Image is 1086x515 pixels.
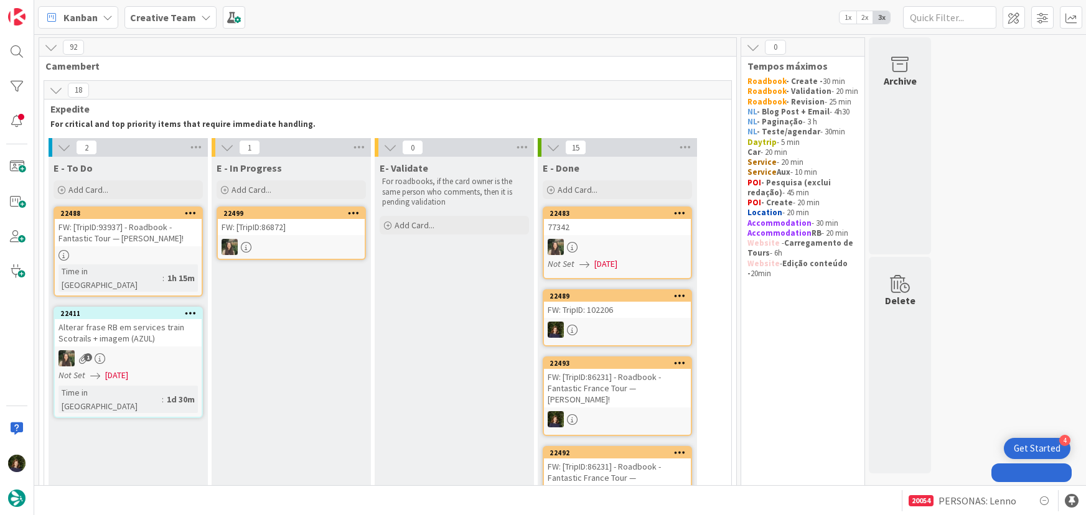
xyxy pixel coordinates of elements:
a: 2248377342IGNot Set[DATE] [543,206,692,279]
div: 22499FW: [TripID:86872] [218,208,365,235]
span: 0 [402,140,423,155]
img: MC [548,411,564,427]
p: - 25 min [747,97,858,107]
div: 22483 [544,208,691,219]
img: Visit kanbanzone.com [8,8,26,26]
div: 22411 [60,309,202,318]
div: 4 [1059,435,1070,446]
div: 22492 [544,447,691,458]
div: 22488 [60,209,202,218]
strong: - Create [761,197,793,208]
div: 22493 [550,359,691,368]
strong: Car [747,147,761,157]
div: 22488 [55,208,202,219]
img: IG [222,239,238,255]
span: E - To Do [54,162,93,174]
strong: RB [812,228,822,238]
strong: POI [747,177,761,188]
strong: NL [747,126,757,137]
div: 22492FW: [TripID:86231] - Roadbook - Fantastic France Tour — [PERSON_NAME]! [544,447,691,497]
strong: Accommodation [747,218,812,228]
strong: Roadbook [747,76,786,86]
div: MC [544,411,691,427]
div: Time in [GEOGRAPHIC_DATA] [59,264,162,292]
strong: Accommodation [747,228,812,238]
p: - 45 min [747,178,858,198]
a: 22489FW: TripID: 102206MC [543,289,692,346]
strong: - Revision [786,96,825,107]
strong: For critical and top priority items that require immediate handling. [50,119,316,129]
div: FW: TripID: 102206 [544,302,691,318]
strong: Carregamento de Tours [747,238,855,258]
div: Archive [884,73,917,88]
span: 1 [84,353,92,361]
span: E - In Progress [217,162,282,174]
b: Creative Team [130,11,196,24]
p: - 20 min [747,228,858,238]
span: Add Card... [395,220,434,231]
span: : [162,271,164,285]
strong: Roadbook [747,96,786,107]
strong: Website [747,258,780,269]
span: 1 [239,140,260,155]
i: Not Set [548,258,574,269]
div: IG [544,239,691,255]
div: 22499 [218,208,365,219]
div: FW: [TripID:93937] - Roadbook - Fantastic Tour — [PERSON_NAME]! [55,219,202,246]
p: - 20min [747,259,858,279]
span: Expedite [50,103,716,115]
span: E - Done [543,162,579,174]
i: Not Set [59,369,85,381]
strong: NL [747,106,757,117]
div: 22492 [550,448,691,457]
div: Alterar frase RB em services train Scotrails + imagem (AZUL) [55,319,202,346]
div: Delete [885,293,915,308]
strong: Daytrip [747,137,777,147]
a: 22411Alterar frase RB em services train Scotrails + imagem (AZUL)IGNot Set[DATE]Time in [GEOGRAPH... [54,307,203,418]
p: - 20 min [747,198,858,208]
span: 15 [565,140,586,155]
p: - 20 min [747,147,858,157]
strong: - Blog Post + Email [757,106,830,117]
strong: POI [747,197,761,208]
div: 22411Alterar frase RB em services train Scotrails + imagem (AZUL) [55,308,202,346]
strong: - Create - [786,76,823,86]
div: 1d 30m [164,392,198,406]
span: Camembert [45,60,721,72]
img: MC [8,455,26,472]
a: 22488FW: [TripID:93937] - Roadbook - Fantastic Tour — [PERSON_NAME]!Time in [GEOGRAPHIC_DATA]:1h 15m [54,206,203,297]
div: 22488FW: [TripID:93937] - Roadbook - Fantastic Tour — [PERSON_NAME]! [55,208,202,246]
p: - 30 min [747,218,858,228]
strong: - Paginação [757,116,803,127]
div: Time in [GEOGRAPHIC_DATA] [59,386,162,413]
div: 22499 [223,209,365,218]
div: 2248377342 [544,208,691,235]
div: 22493 [544,358,691,369]
div: 22489FW: TripID: 102206 [544,290,691,318]
p: - 20 min [747,157,858,167]
span: 2 [76,140,97,155]
strong: Service [747,167,777,177]
span: 18 [68,83,89,98]
div: 77342 [544,219,691,235]
span: 2x [856,11,873,24]
div: 22489 [550,292,691,300]
p: - 20 min [747,208,858,218]
div: Get Started [1014,442,1060,455]
div: 20054 [909,495,934,506]
strong: Website [747,238,780,248]
strong: - Validation [786,86,831,96]
strong: Location [747,207,782,218]
p: 30 min [747,77,858,86]
p: - 30min [747,127,858,137]
span: Add Card... [232,184,271,195]
span: 0 [765,40,786,55]
strong: NL [747,116,757,127]
p: - - 6h [747,238,858,259]
a: 22493FW: [TripID:86231] - Roadbook - Fantastic France Tour — [PERSON_NAME]!MC [543,356,692,436]
p: For roadbooks, if the card owner is the same person who comments, then it is pending validation [382,177,527,207]
div: Open Get Started checklist, remaining modules: 4 [1004,438,1070,459]
div: FW: [TripID:86231] - Roadbook - Fantastic France Tour — [PERSON_NAME]! [544,458,691,497]
span: E- Validate [380,162,428,174]
input: Quick Filter... [903,6,996,29]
